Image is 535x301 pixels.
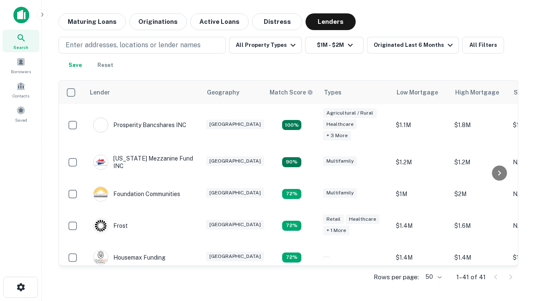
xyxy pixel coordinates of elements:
[265,81,319,104] th: Capitalize uses an advanced AI algorithm to match your search with the best lender. The match sco...
[462,37,504,54] button: All Filters
[450,81,509,104] th: High Mortgage
[3,102,39,125] a: Saved
[94,118,108,132] img: picture
[93,186,180,202] div: Foundation Communities
[422,271,443,283] div: 50
[319,81,392,104] th: Types
[367,37,459,54] button: Originated Last 6 Months
[397,87,438,97] div: Low Mortgage
[450,210,509,242] td: $1.6M
[450,146,509,178] td: $1.2M
[13,44,28,51] span: Search
[129,13,187,30] button: Originations
[66,40,201,50] p: Enter addresses, locations or lender names
[282,189,301,199] div: Matching Properties: 4, hasApolloMatch: undefined
[206,220,264,230] div: [GEOGRAPHIC_DATA]
[323,226,349,235] div: + 1 more
[206,252,264,261] div: [GEOGRAPHIC_DATA]
[346,214,380,224] div: Healthcare
[207,87,239,97] div: Geography
[450,242,509,273] td: $1.4M
[323,131,351,140] div: + 3 more
[392,210,450,242] td: $1.4M
[450,104,509,146] td: $1.8M
[323,188,357,198] div: Multifamily
[252,13,302,30] button: Distress
[323,156,357,166] div: Multifamily
[11,68,31,75] span: Borrowers
[206,156,264,166] div: [GEOGRAPHIC_DATA]
[392,178,450,210] td: $1M
[93,218,128,233] div: Frost
[456,272,486,282] p: 1–41 of 41
[206,188,264,198] div: [GEOGRAPHIC_DATA]
[392,242,450,273] td: $1.4M
[374,272,419,282] p: Rows per page:
[493,234,535,274] iframe: Chat Widget
[85,81,202,104] th: Lender
[270,88,313,97] div: Capitalize uses an advanced AI algorithm to match your search with the best lender. The match sco...
[190,13,249,30] button: Active Loans
[13,92,29,99] span: Contacts
[450,178,509,210] td: $2M
[270,88,311,97] h6: Match Score
[92,57,119,74] button: Reset
[13,7,29,23] img: capitalize-icon.png
[392,81,450,104] th: Low Mortgage
[94,155,108,169] img: picture
[94,250,108,265] img: picture
[3,30,39,52] a: Search
[3,54,39,77] a: Borrowers
[455,87,499,97] div: High Mortgage
[374,40,455,50] div: Originated Last 6 Months
[282,157,301,167] div: Matching Properties: 5, hasApolloMatch: undefined
[206,120,264,129] div: [GEOGRAPHIC_DATA]
[59,37,226,54] button: Enter addresses, locations or lender names
[323,214,344,224] div: Retail
[282,120,301,130] div: Matching Properties: 10, hasApolloMatch: undefined
[94,219,108,233] img: picture
[282,221,301,231] div: Matching Properties: 4, hasApolloMatch: undefined
[15,117,27,123] span: Saved
[323,108,377,118] div: Agricultural / Rural
[59,13,126,30] button: Maturing Loans
[392,104,450,146] td: $1.1M
[324,87,341,97] div: Types
[3,78,39,101] a: Contacts
[392,146,450,178] td: $1.2M
[93,155,194,170] div: [US_STATE] Mezzanine Fund INC
[282,253,301,263] div: Matching Properties: 4, hasApolloMatch: undefined
[93,250,166,265] div: Housemax Funding
[90,87,110,97] div: Lender
[202,81,265,104] th: Geography
[93,117,186,133] div: Prosperity Bancshares INC
[323,120,357,129] div: Healthcare
[94,187,108,201] img: picture
[62,57,89,74] button: Save your search to get updates of matches that match your search criteria.
[306,13,356,30] button: Lenders
[229,37,302,54] button: All Property Types
[305,37,364,54] button: $1M - $2M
